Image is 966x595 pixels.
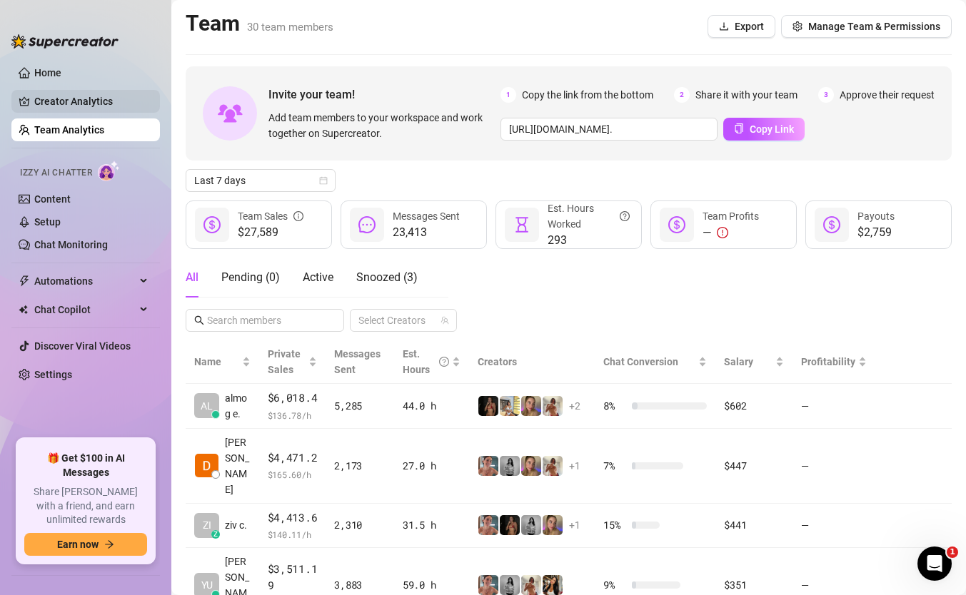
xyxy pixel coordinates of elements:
a: Home [34,67,61,78]
div: 3,883 [334,577,386,593]
span: message [358,216,376,233]
span: almog e. [225,390,251,422]
span: 3 [818,87,834,103]
img: Cherry [521,456,541,476]
img: Cherry [521,396,541,416]
span: 23,413 [393,224,460,241]
span: Share it with your team [695,87,798,103]
span: $6,018.4 [268,390,318,407]
a: Creator Analytics [34,90,149,113]
span: Share [PERSON_NAME] with a friend, and earn unlimited rewards [24,485,147,527]
a: Discover Viral Videos [34,340,131,352]
span: download [719,21,729,31]
div: All [186,269,198,286]
span: AL [201,398,213,414]
span: Messages Sent [393,210,460,222]
img: AD [543,575,563,595]
img: A [521,515,541,535]
span: Last 7 days [194,170,327,191]
button: Copy Link [723,118,805,141]
div: Est. Hours Worked [548,200,630,232]
a: Setup [34,216,61,228]
span: exclamation-circle [717,227,728,238]
div: z [211,530,220,539]
div: 27.0 h [403,458,461,474]
span: Profitability [801,356,855,367]
div: $447 [724,458,783,474]
a: Settings [34,369,72,380]
span: 1 [500,87,516,103]
span: $4,471.2 [268,449,318,467]
img: A [500,575,520,595]
span: Automations [34,270,136,293]
span: 9 % [603,577,626,593]
span: question-circle [620,200,630,232]
span: $2,759 [857,224,895,241]
span: 15 % [603,517,626,533]
div: $602 [724,398,783,414]
iframe: Intercom live chat [917,546,952,581]
span: calendar [319,176,328,185]
span: Invite your team! [268,86,500,103]
div: 31.5 h [403,517,461,533]
span: 30 team members [247,21,333,34]
input: Search members [207,312,324,328]
span: search [194,315,204,325]
span: Manage Team & Permissions [808,21,940,32]
div: 59.0 h [403,577,461,593]
span: Salary [724,356,753,367]
span: ZI [203,517,211,533]
img: Dana Roz [195,454,218,477]
img: YL [478,515,498,535]
div: 44.0 h [403,398,461,414]
span: 🎁 Get $100 in AI Messages [24,452,147,479]
span: dollar-circle [668,216,685,233]
td: — [793,384,875,429]
img: Green [543,396,563,416]
span: + 1 [569,458,580,474]
span: dollar-circle [823,216,840,233]
span: Snoozed ( 3 ) [356,270,418,284]
div: Pending ( 0 ) [221,269,280,286]
span: 7 % [603,458,626,474]
span: YU [201,577,213,593]
img: D [478,396,498,416]
button: Manage Team & Permissions [781,15,952,38]
span: Name [194,354,239,370]
span: 2 [674,87,690,103]
span: 293 [548,232,630,249]
span: Earn now [57,539,99,550]
div: 2,173 [334,458,386,474]
span: Active [303,270,333,284]
span: hourglass [513,216,530,233]
img: Prinssesa4u [500,396,520,416]
span: $4,413.6 [268,509,318,527]
a: Chat Monitoring [34,239,108,250]
div: $351 [724,577,783,593]
td: — [793,429,875,504]
span: $ 136.78 /h [268,408,318,422]
span: setting [793,21,803,31]
img: YL [478,575,498,595]
span: question-circle [439,346,449,377]
span: $ 165.60 /h [268,467,318,482]
span: thunderbolt [19,275,30,287]
div: 2,310 [334,517,386,533]
a: Team Analytics [34,124,104,136]
span: Chat Copilot [34,298,136,321]
img: Cherry [543,515,563,535]
div: Est. Hours [403,346,449,377]
img: YL [478,456,498,476]
img: Green [543,456,563,476]
div: Team Sales [238,208,303,224]
td: — [793,504,875,549]
th: Name [186,340,259,384]
span: copy [734,123,744,133]
th: Creators [469,340,595,384]
span: ziv c. [225,517,247,533]
span: Private Sales [268,348,301,375]
img: Green [521,575,541,595]
span: 8 % [603,398,626,414]
span: Chat Conversion [603,356,678,367]
button: Earn nowarrow-right [24,533,147,556]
